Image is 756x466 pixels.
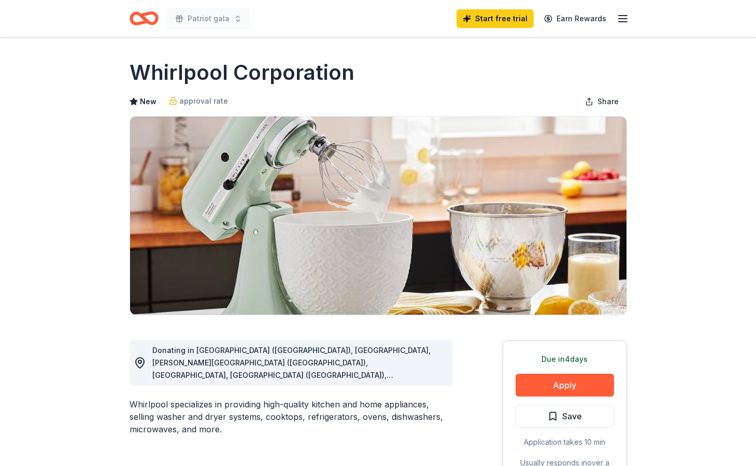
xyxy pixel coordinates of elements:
a: approval rate [169,95,228,107]
button: Apply [516,374,614,397]
h1: Whirlpool Corporation [130,58,354,87]
span: Save [562,409,582,423]
div: Due in 4 days [516,353,614,365]
div: Whirlpool specializes in providing high-quality kitchen and home appliances, selling washer and d... [130,398,453,435]
div: Application takes 10 min [516,436,614,448]
button: Patriot gala [167,8,250,29]
span: Share [597,95,619,108]
button: Save [516,405,614,428]
a: Start free trial [457,9,534,28]
span: Donating in [GEOGRAPHIC_DATA] ([GEOGRAPHIC_DATA]), [GEOGRAPHIC_DATA], [PERSON_NAME][GEOGRAPHIC_DA... [152,346,431,392]
span: approval rate [179,95,228,107]
button: Share [577,91,627,112]
span: Patriot gala [188,12,230,25]
a: Earn Rewards [538,9,612,28]
a: Home [130,6,159,31]
span: New [140,95,156,108]
img: Image for Whirlpool Corporation [130,117,626,315]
